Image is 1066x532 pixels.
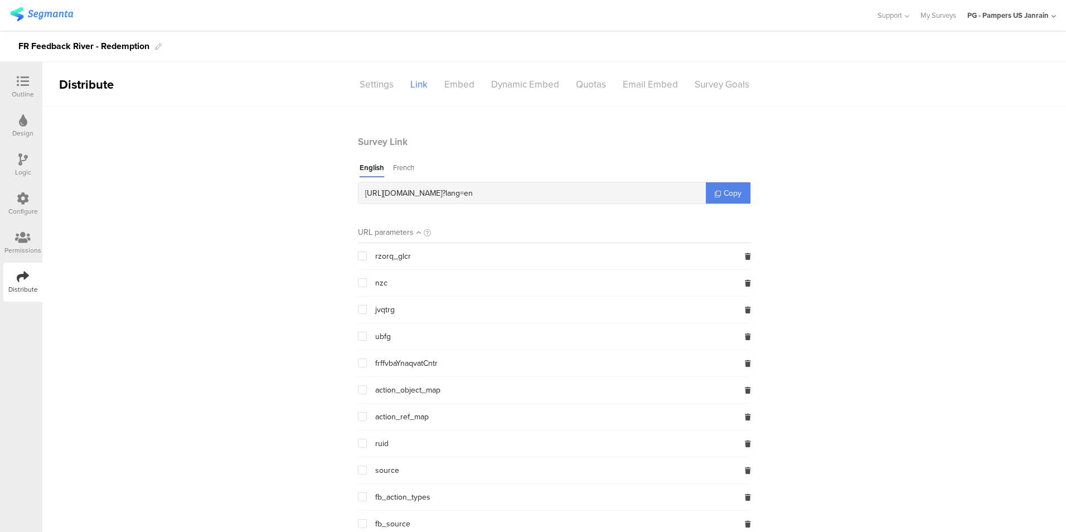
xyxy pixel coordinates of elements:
span: rzorq_glcr [375,252,411,261]
span: [URL][DOMAIN_NAME] [365,187,442,199]
div: PG - Pampers US Janrain [967,10,1049,21]
div: Survey Goals [686,75,758,94]
span: frffvbaYnaqvatCntr [375,359,438,368]
span: action_ref_map [375,413,429,422]
span: action_object_map [375,386,440,395]
span: Support [878,10,902,21]
div: URL parameters [358,226,414,238]
div: Logic [15,167,31,177]
span: ? [442,187,445,199]
span: ubfg [375,332,391,341]
div: Outline [12,89,34,99]
div: Permissions [4,245,41,255]
i: Sort [416,228,421,237]
div: Quotas [568,75,614,94]
div: Link [402,75,436,94]
div: Settings [351,75,402,94]
div: Dynamic Embed [483,75,568,94]
div: Distribute [42,75,171,94]
span: ruid [375,439,389,448]
span: nzc [375,279,387,288]
header: Survey Link [358,135,751,149]
span: source [375,466,399,475]
span: fb_source [375,520,410,529]
div: French [393,162,414,177]
div: Email Embed [614,75,686,94]
img: segmanta logo [10,7,73,21]
span: jvqtrg [375,306,395,315]
div: FR Feedback River - Redemption [18,37,149,55]
span: fb_action_types [375,493,430,502]
div: Design [12,128,33,138]
div: Embed [436,75,483,94]
div: Configure [8,206,38,216]
span: lang=en [445,187,473,199]
div: Distribute [8,284,38,294]
span: Copy [724,187,742,199]
div: English [360,162,384,177]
